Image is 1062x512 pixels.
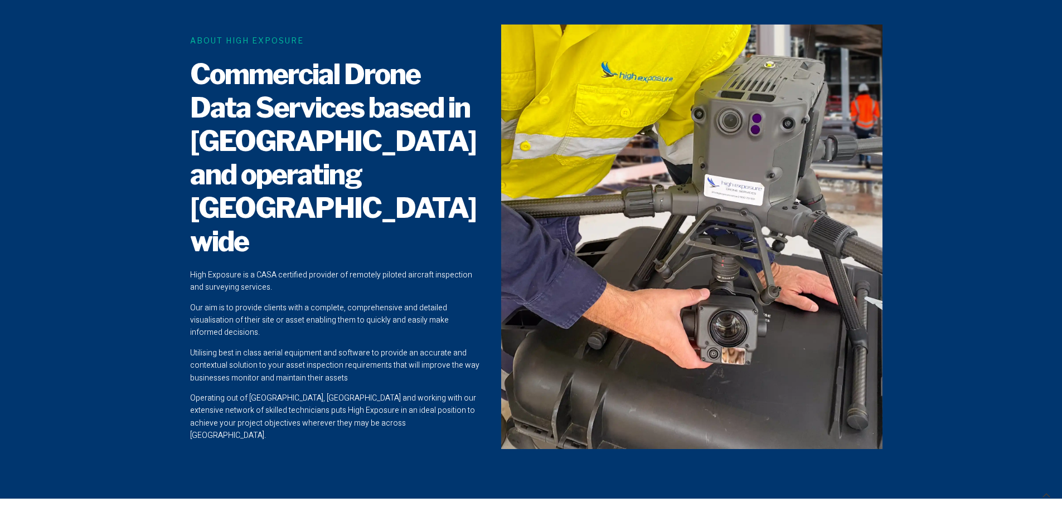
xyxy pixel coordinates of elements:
p: High Exposure is a CASA certified provider of remotely piloted aircraft inspection and surveying ... [190,269,480,294]
p: Operating out of [GEOGRAPHIC_DATA], [GEOGRAPHIC_DATA] and working with our extensive network of s... [190,392,480,442]
h6: About High Exposure [190,35,480,46]
h2: Commercial Drone Data Services based in [GEOGRAPHIC_DATA] and operating [GEOGRAPHIC_DATA] wide [190,57,480,258]
p: Our aim is to provide clients with a complete, comprehensive and detailed visualisation of their ... [190,302,480,339]
p: Utilising best in class aerial equipment and software to provide an accurate and contextual solut... [190,347,480,384]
